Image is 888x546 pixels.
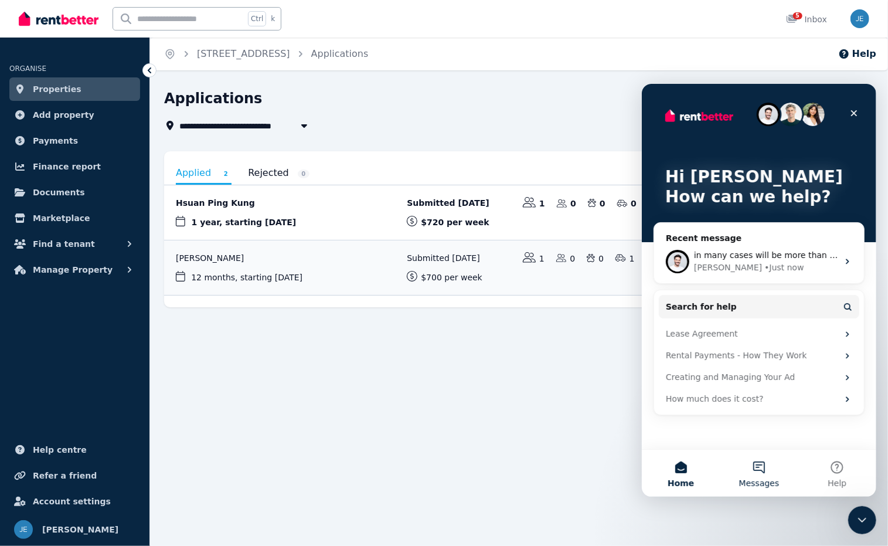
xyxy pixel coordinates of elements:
[42,523,118,537] span: [PERSON_NAME]
[9,129,140,152] a: Payments
[9,77,140,101] a: Properties
[793,12,802,19] span: 5
[150,38,382,70] nav: Breadcrumb
[52,178,120,190] div: [PERSON_NAME]
[19,10,98,28] img: RentBetter
[164,89,262,108] h1: Applications
[164,185,874,240] a: View application: Hsuan Ping Kung
[33,494,111,508] span: Account settings
[33,134,78,148] span: Payments
[850,9,869,28] img: Jeff
[24,287,196,300] div: Creating and Managing Your Ad
[33,263,113,277] span: Manage Property
[248,163,309,183] a: Rejected
[642,84,876,497] iframe: Intercom live chat
[24,217,95,229] span: Search for help
[17,304,217,326] div: How much does it cost?
[33,82,81,96] span: Properties
[9,438,140,462] a: Help centre
[271,14,275,23] span: k
[311,48,369,59] a: Applications
[17,239,217,261] div: Lease Agreement
[24,244,196,256] div: Lease Agreement
[156,366,234,413] button: Help
[9,65,46,73] span: ORGANISE
[78,366,156,413] button: Messages
[33,443,87,457] span: Help centre
[220,169,232,178] span: 2
[24,309,196,321] div: How much does it cost?
[248,11,266,26] span: Ctrl
[17,283,217,304] div: Creating and Managing Your Ad
[202,19,223,40] div: Close
[14,520,33,539] img: Jeff
[9,155,140,178] a: Finance report
[26,395,52,403] span: Home
[176,163,232,185] a: Applied
[17,211,217,235] button: Search for help
[9,206,140,230] a: Marketplace
[786,13,827,25] div: Inbox
[9,258,140,282] button: Manage Property
[33,237,95,251] span: Find a tenant
[9,490,140,513] a: Account settings
[33,160,101,174] span: Finance report
[52,167,505,176] span: in many cases will be more than one applicates and we only need the main applicant to finish the ...
[838,47,876,61] button: Help
[33,185,85,199] span: Documents
[24,266,196,278] div: Rental Payments - How They Work
[298,169,309,178] span: 0
[164,240,874,295] a: View application: Tony Zhou
[197,48,290,59] a: [STREET_ADDRESS]
[9,181,140,204] a: Documents
[186,395,205,403] span: Help
[9,464,140,487] a: Refer a friend
[33,469,97,483] span: Refer a friend
[17,261,217,283] div: Rental Payments - How They Work
[33,211,90,225] span: Marketplace
[9,232,140,256] button: Find a tenant
[123,178,162,190] div: • Just now
[9,103,140,127] a: Add property
[97,395,138,403] span: Messages
[848,506,876,534] iframe: Intercom live chat
[33,108,94,122] span: Add property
